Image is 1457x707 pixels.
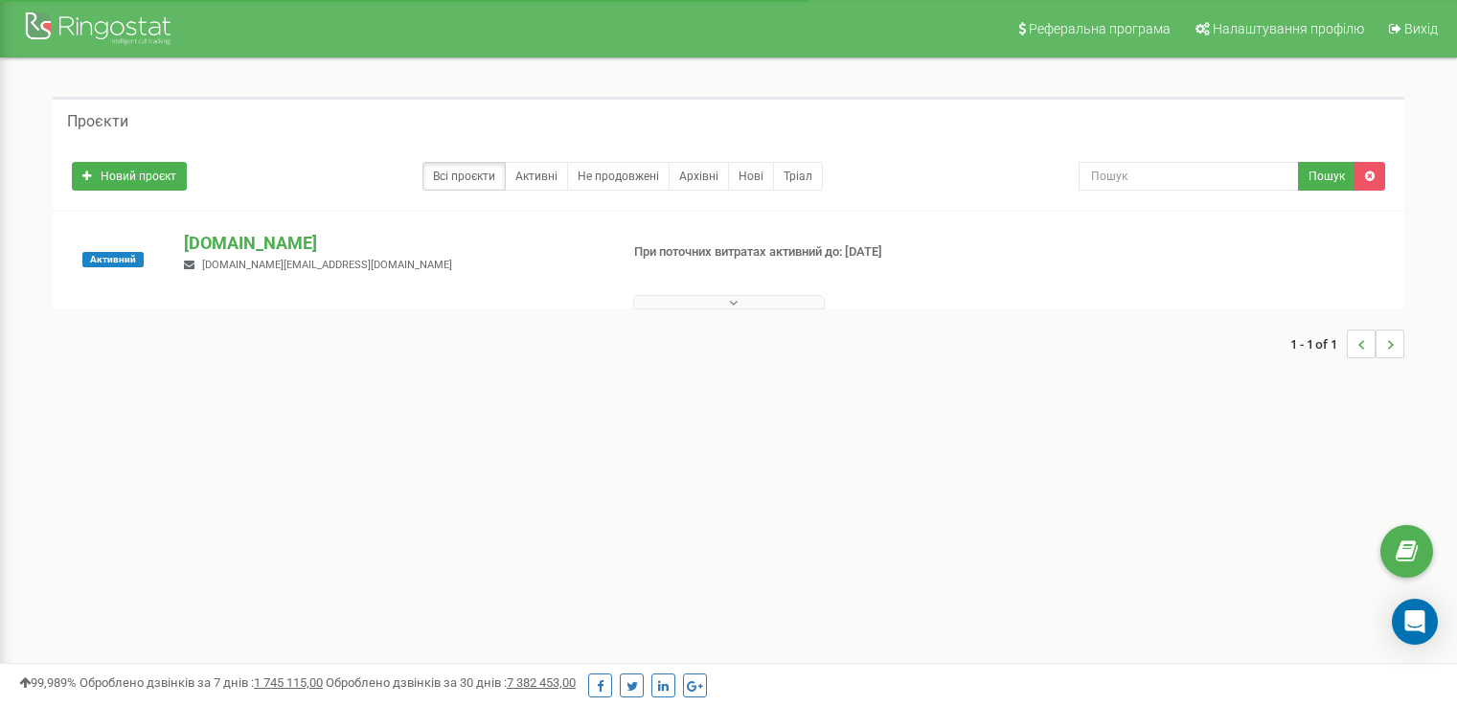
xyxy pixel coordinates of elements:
span: 1 - 1 of 1 [1290,330,1347,358]
span: Вихід [1404,21,1438,36]
h5: Проєкти [67,113,128,130]
div: Open Intercom Messenger [1392,599,1438,645]
input: Пошук [1079,162,1299,191]
a: Не продовжені [567,162,670,191]
span: Активний [82,252,144,267]
span: Реферальна програма [1029,21,1171,36]
a: Всі проєкти [422,162,506,191]
nav: ... [1290,310,1404,377]
u: 1 745 115,00 [254,675,323,690]
span: 99,989% [19,675,77,690]
span: [DOMAIN_NAME][EMAIL_ADDRESS][DOMAIN_NAME] [202,259,452,271]
a: Активні [505,162,568,191]
a: Архівні [669,162,729,191]
button: Пошук [1298,162,1355,191]
a: Тріал [773,162,823,191]
a: Нові [728,162,774,191]
p: [DOMAIN_NAME] [184,231,603,256]
span: Оброблено дзвінків за 7 днів : [80,675,323,690]
a: Новий проєкт [72,162,187,191]
u: 7 382 453,00 [507,675,576,690]
span: Налаштування профілю [1213,21,1364,36]
span: Оброблено дзвінків за 30 днів : [326,675,576,690]
p: При поточних витратах активний до: [DATE] [634,243,941,262]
